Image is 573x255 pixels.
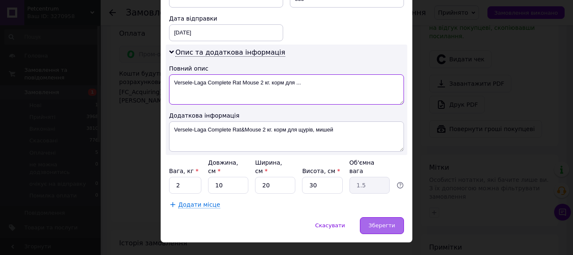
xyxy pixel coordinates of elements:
[349,158,390,175] div: Об'ємна вага
[169,74,404,105] textarea: Versele-Laga Complete Rat Mouse 2 кг. корм для ...
[255,159,282,174] label: Ширина, см
[169,121,404,152] textarea: Versele-Laga Complete Rat&Mouse 2 кг. корм для щурів, мишей
[169,111,404,120] div: Додаткова інформація
[369,222,395,229] span: Зберегти
[169,168,198,174] label: Вага, кг
[178,201,220,208] span: Додати місце
[315,222,345,229] span: Скасувати
[208,159,238,174] label: Довжина, см
[175,48,285,57] span: Опис та додаткова інформація
[302,168,340,174] label: Висота, см
[169,64,404,73] div: Повний опис
[169,14,283,23] div: Дата відправки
